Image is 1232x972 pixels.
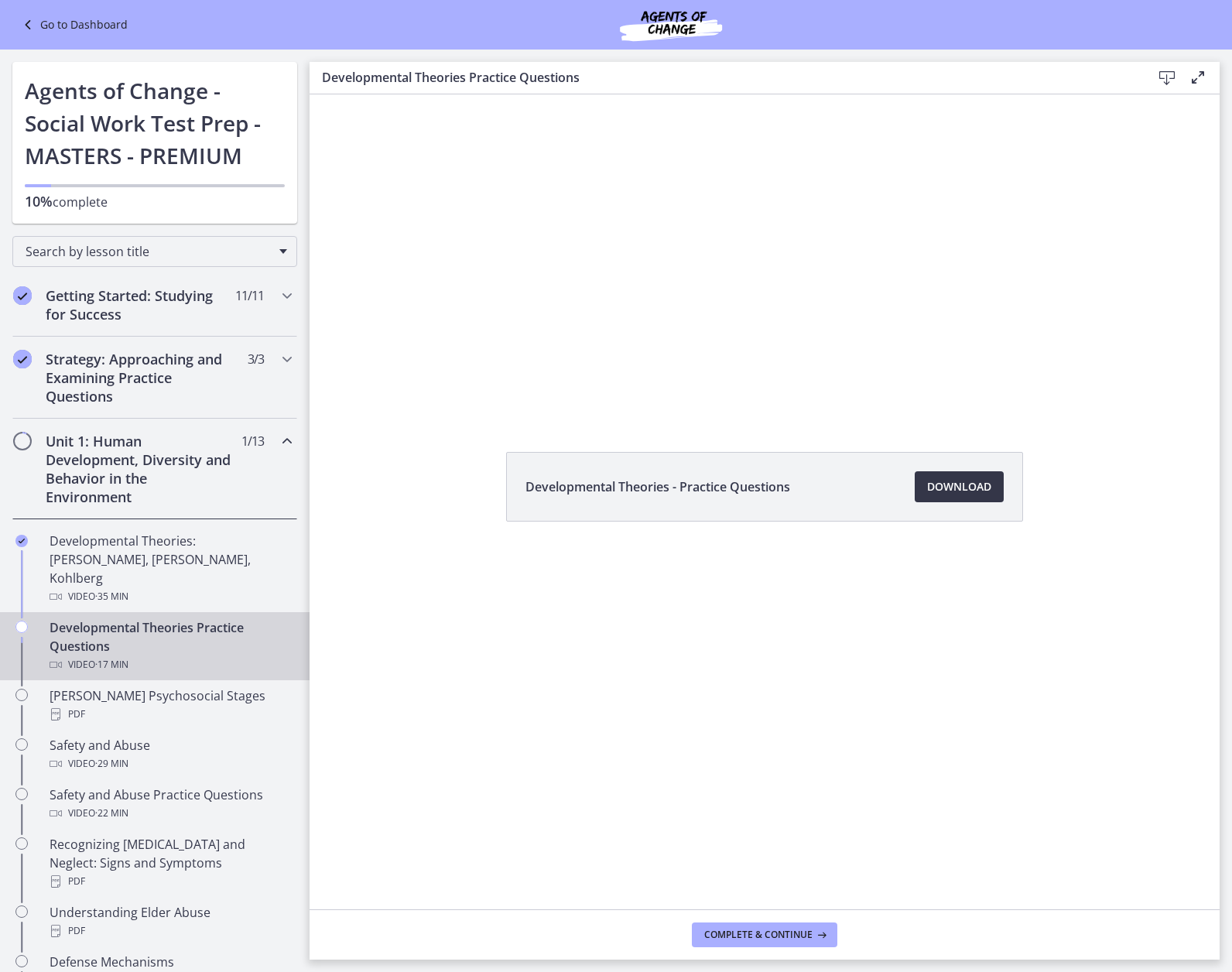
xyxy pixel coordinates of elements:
[50,804,291,823] div: Video
[95,804,128,823] span: · 22 min
[13,350,32,368] i: Completed
[25,74,285,172] h1: Agents of Change - Social Work Test Prep - MASTERS - PREMIUM
[50,618,291,674] div: Developmental Theories Practice Questions
[95,655,128,674] span: · 17 min
[15,535,28,547] i: Completed
[50,835,291,891] div: Recognizing [MEDICAL_DATA] and Neglect: Signs and Symptoms
[50,705,291,724] div: PDF
[241,432,264,450] span: 1 / 13
[50,903,291,940] div: Understanding Elder Abuse
[95,587,128,606] span: · 35 min
[19,15,128,34] a: Go to Dashboard
[50,532,291,606] div: Developmental Theories: [PERSON_NAME], [PERSON_NAME], Kohlberg
[46,432,234,506] h2: Unit 1: Human Development, Diversity and Behavior in the Environment
[50,755,291,773] div: Video
[310,94,1220,416] iframe: Video Lesson
[25,192,53,210] span: 10%
[50,872,291,891] div: PDF
[235,286,264,305] span: 11 / 11
[50,686,291,724] div: [PERSON_NAME] Psychosocial Stages
[692,922,837,947] button: Complete & continue
[915,471,1004,502] a: Download
[50,785,291,823] div: Safety and Abuse Practice Questions
[248,350,264,368] span: 3 / 3
[322,68,1127,87] h3: Developmental Theories Practice Questions
[578,6,764,43] img: Agents of Change Social Work Test Prep
[12,236,297,267] div: Search by lesson title
[50,587,291,606] div: Video
[525,477,790,496] span: Developmental Theories - Practice Questions
[95,755,128,773] span: · 29 min
[13,286,32,305] i: Completed
[46,350,234,406] h2: Strategy: Approaching and Examining Practice Questions
[25,192,285,211] p: complete
[50,655,291,674] div: Video
[50,922,291,940] div: PDF
[26,243,272,260] span: Search by lesson title
[46,286,234,323] h2: Getting Started: Studying for Success
[50,736,291,773] div: Safety and Abuse
[704,929,813,941] span: Complete & continue
[927,477,991,496] span: Download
